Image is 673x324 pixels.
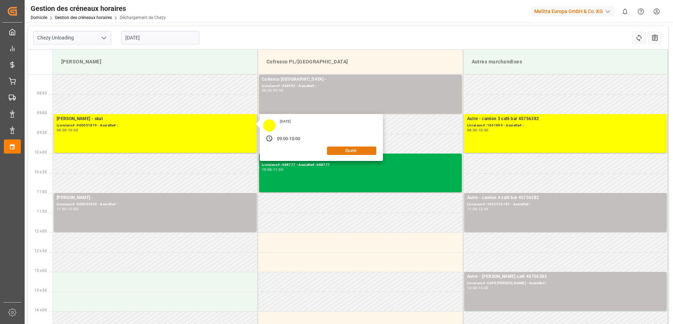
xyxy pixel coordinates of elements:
span: 13 h 00 [34,269,47,273]
button: Centre d’aide [633,4,649,19]
div: 08:00 [262,89,272,92]
div: Autre - camion 3 café bar 45756382 [467,116,664,123]
div: [DATE] [277,119,294,124]
span: 11:30 [37,210,47,213]
div: Autre - camion 4 café bar 45756382 [467,194,664,201]
div: 09:00 [57,129,67,132]
div: 10:00 [68,129,78,132]
div: - [272,168,273,171]
div: [PERSON_NAME] - [57,194,254,201]
div: [PERSON_NAME] - skat [57,116,254,123]
input: JJ-MM-AAAA [121,31,199,44]
div: [PERSON_NAME] [58,55,252,68]
div: 09:00 [467,129,477,132]
a: Domicile [31,15,47,20]
div: 12:00 [478,207,489,211]
div: 10:00 [289,136,301,142]
div: 09:00 [273,89,283,92]
div: Livraison# :CAFE [PERSON_NAME] - Assiette# : [467,280,664,286]
button: Melitta Europa GmbH & Co. KG [532,5,617,18]
span: 09:00 [37,111,47,115]
div: - [288,136,289,142]
div: - [272,89,273,92]
div: Cofresco PL/[GEOGRAPHIC_DATA] [264,55,457,68]
span: 12 h 00 [34,229,47,233]
div: Autres marchandises [469,55,662,68]
span: 09:30 [37,131,47,135]
div: Livraison# :400051820 - Assiette# : [57,201,254,207]
span: 14 h 00 [34,308,47,312]
button: Ouvrir [327,147,376,155]
div: Livraison# :488592 - Assiette# : [262,83,459,89]
div: Livraison# :1642156 +57 - Assiette# : [467,201,664,207]
span: 13 h 30 [34,288,47,292]
span: 08:30 [37,91,47,95]
div: - [477,286,478,289]
button: Afficher 0 nouvelles notifications [617,4,633,19]
input: Type à rechercher/sélectionner [33,31,111,44]
div: Livraison# :1641894 - Assiette# : [467,123,664,129]
div: - [67,207,68,211]
div: Gestion des créneaux horaires [31,3,166,14]
span: 10 h 00 [34,150,47,154]
div: 14:00 [478,286,489,289]
button: Ouvrir le menu [98,32,109,43]
span: 11:00 [37,190,47,194]
div: 11:00 [273,168,283,171]
span: 10 h 30 [34,170,47,174]
div: Livraison# :488777 - Assiette# :488777 [262,162,459,168]
div: 10:00 [262,168,272,171]
div: Autre - [PERSON_NAME] café 45756383 [467,273,664,280]
div: 13:00 [467,286,477,289]
div: - [477,129,478,132]
div: 09:00 [277,136,288,142]
span: 12 h 30 [34,249,47,253]
div: - [67,129,68,132]
div: 11:00 [57,207,67,211]
div: Livraison# :400051819 - Assiette# : [57,123,254,129]
div: 11:00 [467,207,477,211]
div: Cofresco [GEOGRAPHIC_DATA] - [262,76,459,83]
a: Gestion des créneaux horaires [55,15,112,20]
div: - [477,207,478,211]
font: Melitta Europa GmbH & Co. KG [534,8,603,15]
div: 10:00 [478,129,489,132]
div: 12:00 [68,207,78,211]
